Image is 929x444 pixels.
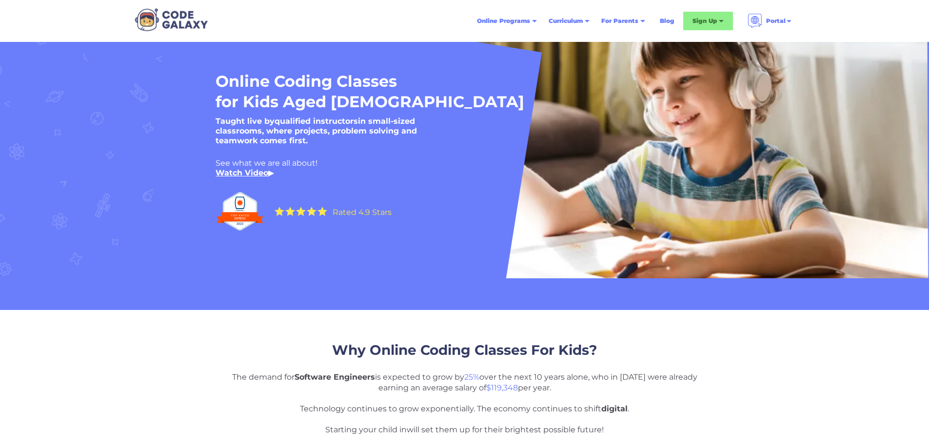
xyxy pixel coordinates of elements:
img: Yellow Star - the Code Galaxy [307,207,316,216]
img: Yellow Star - the Code Galaxy [296,207,306,216]
div: For Parents [595,12,651,30]
h1: Online Coding Classes for Kids Aged [DEMOGRAPHIC_DATA] [216,71,637,112]
span: $119,348 [486,383,518,392]
strong: qualified instructors [275,116,358,126]
div: Curriculum [543,12,595,30]
div: See what we are all about! ‍ ▶ [216,158,684,178]
img: Yellow Star - the Code Galaxy [285,207,295,216]
span: 25% [464,372,479,382]
div: Rated 4.9 Stars [333,209,392,216]
img: Yellow Star - the Code Galaxy [275,207,284,216]
img: Top Rated edtech company [216,188,264,235]
strong: Software Engineers [295,372,375,382]
div: Sign Up [692,16,717,26]
img: Yellow Star - the Code Galaxy [317,207,327,216]
div: Portal [742,10,798,32]
div: Sign Up [683,12,733,30]
h5: Taught live by in small-sized classrooms, where projects, problem solving and teamwork comes first. [216,116,459,146]
a: Watch Video [216,168,268,177]
span: Why Online Coding Classes For Kids? [332,342,597,358]
div: Portal [766,16,786,26]
p: The demand for is expected to grow by over the next 10 years alone, who in [DATE] were already ea... [226,372,704,435]
div: Online Programs [471,12,543,30]
strong: digital [601,404,628,413]
div: Online Programs [477,16,530,26]
div: Curriculum [549,16,583,26]
div: For Parents [601,16,638,26]
a: Blog [654,12,680,30]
